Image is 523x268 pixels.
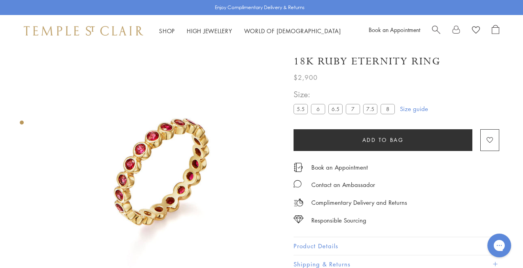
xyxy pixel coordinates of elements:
[432,25,440,37] a: Search
[159,26,341,36] nav: Main navigation
[311,198,407,208] p: Complimentary Delivery and Returns
[369,26,420,34] a: Book an Appointment
[492,25,499,37] a: Open Shopping Bag
[187,27,232,35] a: High JewelleryHigh Jewellery
[483,231,515,260] iframe: Gorgias live chat messenger
[24,26,143,36] img: Temple St. Clair
[294,180,301,188] img: MessageIcon-01_2.svg
[294,104,308,114] label: 5.5
[294,55,441,68] h1: 18K Ruby Eternity Ring
[294,215,303,223] img: icon_sourcing.svg
[159,27,175,35] a: ShopShop
[381,104,395,114] label: 8
[294,163,303,172] img: icon_appointment.svg
[362,136,404,144] span: Add to bag
[363,104,377,114] label: 7.5
[294,72,318,83] span: $2,900
[244,27,341,35] a: World of [DEMOGRAPHIC_DATA]World of [DEMOGRAPHIC_DATA]
[20,119,24,131] div: Product gallery navigation
[215,4,305,11] p: Enjoy Complimentary Delivery & Returns
[311,104,325,114] label: 6
[294,198,303,208] img: icon_delivery.svg
[311,215,366,225] div: Responsible Sourcing
[294,237,499,255] button: Product Details
[311,163,368,172] a: Book an Appointment
[311,180,375,190] div: Contact an Ambassador
[346,104,360,114] label: 7
[400,105,428,113] a: Size guide
[294,88,398,101] span: Size:
[472,25,480,37] a: View Wishlist
[328,104,343,114] label: 6.5
[294,129,472,151] button: Add to bag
